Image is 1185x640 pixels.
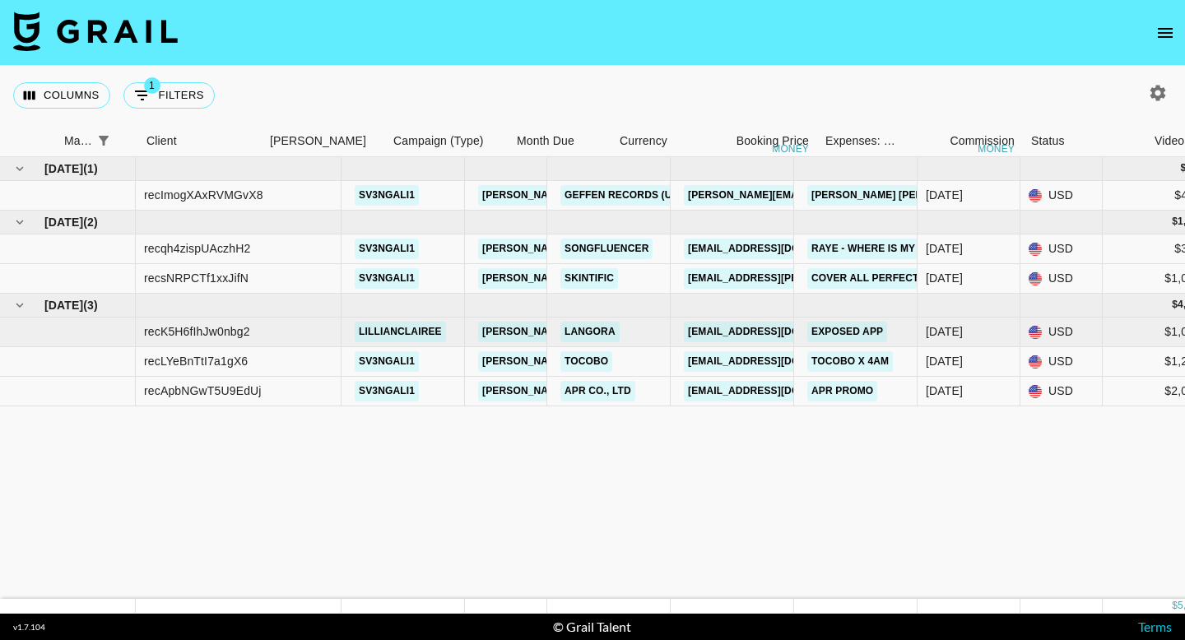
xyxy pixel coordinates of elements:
[1023,125,1146,157] div: Status
[560,268,618,289] a: SKINTIFIC
[1172,215,1178,229] div: $
[355,185,419,206] a: sv3ngali1
[478,239,746,259] a: [PERSON_NAME][EMAIL_ADDRESS][DOMAIN_NAME]
[144,270,249,286] div: recsNRPCTf1xxJifN
[478,322,746,342] a: [PERSON_NAME][EMAIL_ADDRESS][DOMAIN_NAME]
[611,125,694,157] div: Currency
[684,268,952,289] a: [EMAIL_ADDRESS][PERSON_NAME][DOMAIN_NAME]
[146,125,177,157] div: Client
[684,185,1037,206] a: [PERSON_NAME][EMAIL_ADDRESS][PERSON_NAME][DOMAIN_NAME]
[13,82,110,109] button: Select columns
[355,381,419,401] a: sv3ngali1
[83,160,98,177] span: ( 1 )
[8,157,31,180] button: hide children
[772,144,809,154] div: money
[978,144,1015,154] div: money
[807,322,887,342] a: Exposed app
[807,268,972,289] a: Cover All Perfect Cushion
[684,322,868,342] a: [EMAIL_ADDRESS][DOMAIN_NAME]
[92,129,115,152] div: 1 active filter
[926,187,963,203] div: Oct '25
[950,125,1015,157] div: Commission
[684,239,868,259] a: [EMAIL_ADDRESS][DOMAIN_NAME]
[926,323,963,340] div: Aug '25
[1172,298,1178,312] div: $
[64,125,92,157] div: Manager
[807,351,893,372] a: TOCOBO X 4AM
[144,383,262,399] div: recApbNGwT5U9EdUj
[560,322,620,342] a: Langora
[560,381,635,401] a: APR Co., Ltd
[262,125,385,157] div: Booker
[8,211,31,234] button: hide children
[1031,125,1065,157] div: Status
[355,268,419,289] a: sv3ngali1
[926,270,963,286] div: Sep '25
[83,214,98,230] span: ( 2 )
[807,185,1091,206] a: [PERSON_NAME] [PERSON_NAME] "Let Me Love You"
[926,240,963,257] div: Sep '25
[1020,377,1103,406] div: USD
[144,187,263,203] div: recImogXAxRVMGvX8
[1149,16,1182,49] button: open drawer
[478,268,746,289] a: [PERSON_NAME][EMAIL_ADDRESS][DOMAIN_NAME]
[1020,181,1103,211] div: USD
[560,185,765,206] a: Geffen Records (Universal Music)
[560,239,653,259] a: Songfluencer
[478,381,746,401] a: [PERSON_NAME][EMAIL_ADDRESS][DOMAIN_NAME]
[560,351,612,372] a: TOCOBO
[684,381,868,401] a: [EMAIL_ADDRESS][DOMAIN_NAME]
[807,239,1005,259] a: RAYE - Where Is My Husband (6312)
[517,125,574,157] div: Month Due
[478,351,746,372] a: [PERSON_NAME][EMAIL_ADDRESS][DOMAIN_NAME]
[553,619,631,635] div: © Grail Talent
[44,160,83,177] span: [DATE]
[56,125,138,157] div: Manager
[817,125,899,157] div: Expenses: Remove Commission?
[684,351,868,372] a: [EMAIL_ADDRESS][DOMAIN_NAME]
[509,125,611,157] div: Month Due
[144,353,248,369] div: recLYeBnTtI7a1gX6
[1172,599,1178,613] div: $
[393,125,484,157] div: Campaign (Type)
[123,82,215,109] button: Show filters
[825,125,896,157] div: Expenses: Remove Commission?
[1020,234,1103,264] div: USD
[144,323,250,340] div: recK5H6fIhJw0nbg2
[13,12,178,51] img: Grail Talent
[138,125,262,157] div: Client
[355,322,446,342] a: lillianclairee
[737,125,809,157] div: Booking Price
[13,622,45,633] div: v 1.7.104
[115,129,138,152] button: Sort
[620,125,667,157] div: Currency
[83,297,98,313] span: ( 3 )
[1020,347,1103,377] div: USD
[926,383,963,399] div: Aug '25
[144,77,160,94] span: 1
[8,294,31,317] button: hide children
[355,239,419,259] a: sv3ngali1
[144,240,250,257] div: recqh4zispUAczhH2
[92,129,115,152] button: Show filters
[926,353,963,369] div: Aug '25
[478,185,746,206] a: [PERSON_NAME][EMAIL_ADDRESS][DOMAIN_NAME]
[385,125,509,157] div: Campaign (Type)
[807,381,877,401] a: APR Promo
[44,214,83,230] span: [DATE]
[355,351,419,372] a: sv3ngali1
[1138,619,1172,634] a: Terms
[1020,264,1103,294] div: USD
[1020,318,1103,347] div: USD
[270,125,366,157] div: [PERSON_NAME]
[44,297,83,313] span: [DATE]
